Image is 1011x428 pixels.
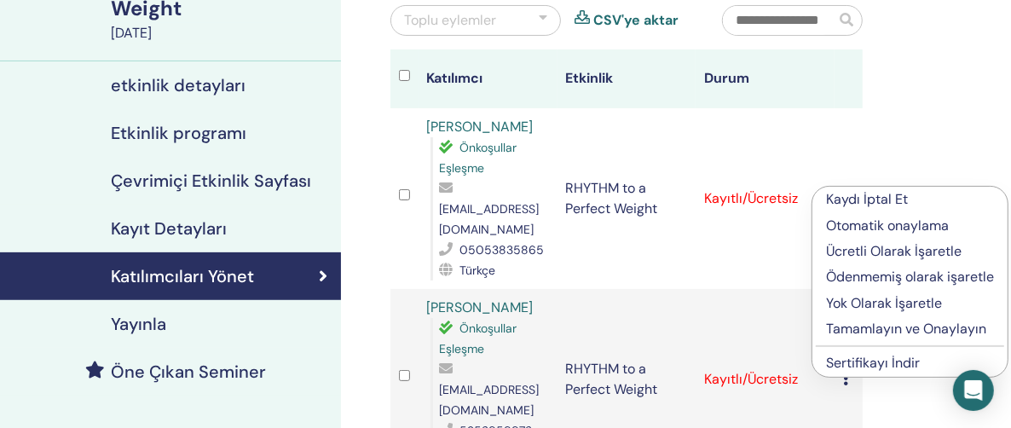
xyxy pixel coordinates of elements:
[440,201,540,237] span: [EMAIL_ADDRESS][DOMAIN_NAME]
[111,23,331,43] div: [DATE]
[111,266,254,286] h4: Katılımcıları Yönet
[953,370,994,411] div: Open Intercom Messenger
[404,10,496,31] div: Toplu eylemler
[111,171,311,191] h4: Çevrimiçi Etkinlik Sayfası
[111,123,246,143] h4: Etkinlik programı
[427,298,534,316] a: [PERSON_NAME]
[460,242,545,257] span: 05053835865
[826,216,994,236] p: Otomatik onaylama
[826,293,994,314] p: Yok Olarak İşaretle
[557,108,696,289] td: RHYTHM to a Perfect Weight
[460,263,496,278] span: Türkçe
[826,319,994,339] p: Tamamlayın ve Onaylayın
[111,314,166,334] h4: Yayınla
[826,189,994,210] p: Kaydı İptal Et
[440,321,517,356] span: Önkoşullar Eşleşme
[826,241,994,262] p: Ücretli Olarak İşaretle
[696,49,835,108] th: Durum
[419,49,557,108] th: Katılımcı
[111,361,266,382] h4: Öne Çıkan Seminer
[557,49,696,108] th: Etkinlik
[593,10,679,31] a: CSV'ye aktar
[111,218,227,239] h4: Kayıt Detayları
[427,118,534,136] a: [PERSON_NAME]
[440,382,540,418] span: [EMAIL_ADDRESS][DOMAIN_NAME]
[826,267,994,287] p: Ödenmemiş olarak işaretle
[111,75,246,95] h4: etkinlik detayları
[440,140,517,176] span: Önkoşullar Eşleşme
[826,354,920,372] a: Sertifikayı İndir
